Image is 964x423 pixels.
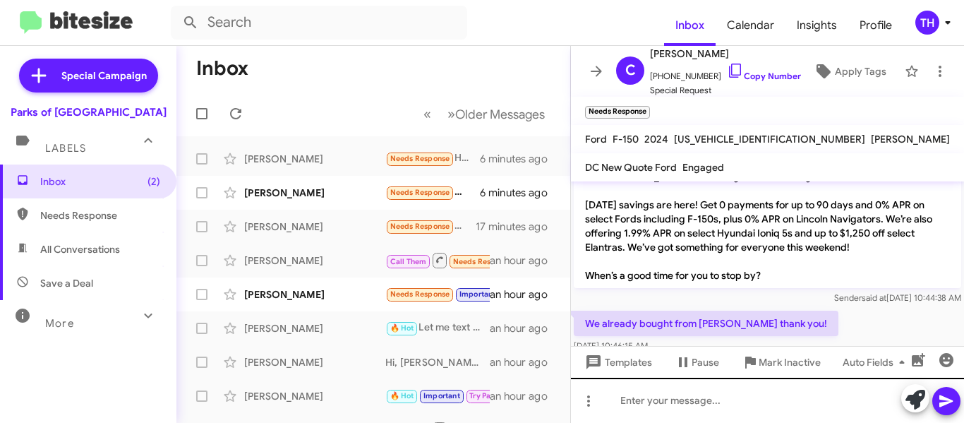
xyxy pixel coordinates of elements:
[244,389,385,403] div: [PERSON_NAME]
[903,11,948,35] button: TH
[801,59,898,84] button: Apply Tags
[40,174,160,189] span: Inbox
[40,208,160,222] span: Needs Response
[385,320,490,336] div: Let me text you in my other system, I am currently in Shianne's! One second!
[447,105,455,123] span: »
[390,323,414,333] span: 🔥 Hot
[385,218,476,234] div: We already bought from [PERSON_NAME] thank you!
[390,290,450,299] span: Needs Response
[390,391,414,400] span: 🔥 Hot
[416,100,553,129] nav: Page navigation example
[490,287,559,302] div: an hour ago
[40,242,120,256] span: All Conversations
[11,105,167,119] div: Parks of [GEOGRAPHIC_DATA]
[196,57,248,80] h1: Inbox
[871,133,950,145] span: [PERSON_NAME]
[843,350,910,375] span: Auto Fields
[692,350,719,375] span: Pause
[574,311,838,336] p: We already bought from [PERSON_NAME] thank you!
[585,106,650,119] small: Needs Response
[848,5,903,46] a: Profile
[244,186,385,200] div: [PERSON_NAME]
[40,276,93,290] span: Save a Deal
[862,292,886,303] span: said at
[759,350,821,375] span: Mark Inactive
[244,321,385,335] div: [PERSON_NAME]
[490,355,559,369] div: an hour ago
[244,355,385,369] div: [PERSON_NAME]
[574,340,648,351] span: [DATE] 10:46:15 AM
[61,68,147,83] span: Special Campaign
[244,152,385,166] div: [PERSON_NAME]
[674,133,865,145] span: [US_VEHICLE_IDENTIFICATION_NUMBER]
[244,287,385,302] div: [PERSON_NAME]
[682,161,724,174] span: Engaged
[423,105,431,123] span: «
[390,188,450,197] span: Needs Response
[415,100,440,129] button: Previous
[582,350,652,375] span: Templates
[915,11,939,35] div: TH
[385,355,490,369] div: Hi, [PERSON_NAME]! So sorry for the confusion. Which vehicle were you interested in? It looks lie...
[727,71,801,81] a: Copy Number
[45,142,86,155] span: Labels
[423,391,460,400] span: Important
[650,45,801,62] span: [PERSON_NAME]
[171,6,467,40] input: Search
[716,5,785,46] a: Calendar
[664,5,716,46] a: Inbox
[385,286,490,302] div: No thank you, not looking for new or any of those or anything right now
[585,161,677,174] span: DC New Quote Ford
[476,220,559,234] div: 17 minutes ago
[650,83,801,97] span: Special Request
[490,389,559,403] div: an hour ago
[147,174,160,189] span: (2)
[244,220,385,234] div: [PERSON_NAME]
[730,350,832,375] button: Mark Inactive
[385,150,480,167] div: Hello, only interested in a 2026 Maverick hybrid. Hopefully [PERSON_NAME] will make contact when ...
[574,150,961,288] p: Hi [PERSON_NAME] it's [PERSON_NAME], Internet Director at [GEOGRAPHIC_DATA]. Thanks again for rea...
[785,5,848,46] a: Insights
[834,292,961,303] span: Sender [DATE] 10:44:38 AM
[385,184,480,201] div: You got any f350 7.3 gas motor
[571,350,663,375] button: Templates
[439,100,553,129] button: Next
[613,133,639,145] span: F-150
[585,133,607,145] span: Ford
[644,133,668,145] span: 2024
[480,152,559,166] div: 6 minutes ago
[459,290,496,299] span: Important
[625,59,636,82] span: C
[390,222,450,231] span: Needs Response
[45,317,74,330] span: More
[490,254,559,268] div: an hour ago
[244,254,385,268] div: [PERSON_NAME]
[19,59,158,93] a: Special Campaign
[650,62,801,83] span: [PHONE_NUMBER]
[480,186,559,200] div: 6 minutes ago
[663,350,730,375] button: Pause
[385,388,490,404] div: Hi, [PERSON_NAME]! Just wanted to see when can you stop in? We're having our [DATE] Sales Event a...
[469,391,510,400] span: Try Pausing
[385,251,490,269] div: You do realize I work here correct?
[390,154,450,163] span: Needs Response
[453,257,513,266] span: Needs Response
[490,321,559,335] div: an hour ago
[835,59,886,84] span: Apply Tags
[390,257,427,266] span: Call Them
[831,350,922,375] button: Auto Fields
[455,107,545,122] span: Older Messages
